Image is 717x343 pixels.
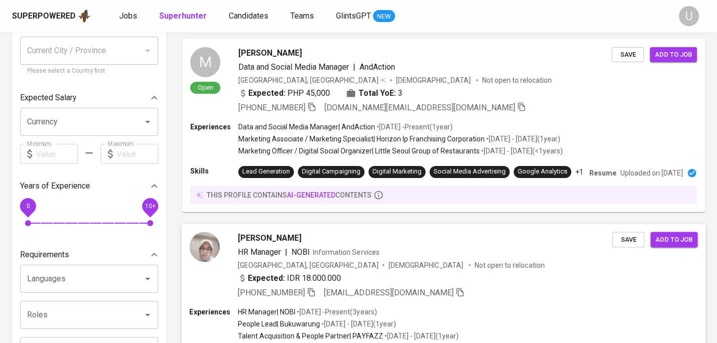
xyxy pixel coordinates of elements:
[141,115,155,129] button: Open
[238,272,341,284] div: IDR 18.000.000
[238,122,375,132] p: Data and Social Media Manager | AndAction
[383,331,459,341] p: • [DATE] - [DATE] ( 1 year )
[238,260,379,270] div: [GEOGRAPHIC_DATA], [GEOGRAPHIC_DATA]
[12,9,91,24] a: Superpoweredapp logo
[617,49,639,61] span: Save
[12,11,76,22] div: Superpowered
[324,103,515,112] span: [DOMAIN_NAME][EMAIL_ADDRESS][DOMAIN_NAME]
[20,92,77,104] p: Expected Salary
[238,331,383,341] p: Talent Acquisition & People Partner | PAYFAZZ
[189,232,219,262] img: a7b5a0a46caf8c5f0407c83e3f64d8ae.jpg
[290,11,314,21] span: Teams
[20,88,158,108] div: Expected Salary
[650,47,697,63] button: Add to job
[141,308,155,322] button: Open
[242,167,290,177] div: Lead Generation
[229,11,268,21] span: Candidates
[20,249,69,261] p: Requirements
[182,39,705,212] a: MOpen[PERSON_NAME]Data and Social Media Manager|AndAction[GEOGRAPHIC_DATA], [GEOGRAPHIC_DATA][DEM...
[518,167,567,177] div: Google Analytics
[190,166,238,176] p: Skills
[20,180,90,192] p: Years of Experience
[589,168,616,178] p: Resume
[190,122,238,132] p: Experiences
[620,168,683,178] p: Uploaded on [DATE]
[336,11,371,21] span: GlintsGPT
[238,134,485,144] p: Marketing Associate / Marketing Specialist | Horizon Ip Franchising Corporation
[313,248,379,256] span: Information Services
[20,176,158,196] div: Years of Experience
[617,234,639,245] span: Save
[612,47,644,63] button: Save
[20,245,158,265] div: Requirements
[475,260,544,270] p: Not open to relocation
[287,191,335,199] span: AI-generated
[373,12,395,22] span: NEW
[324,287,454,297] span: [EMAIL_ADDRESS][DOMAIN_NAME]
[336,10,395,23] a: GlintsGPT NEW
[189,306,237,316] p: Experiences
[396,75,472,85] span: [DEMOGRAPHIC_DATA]
[141,272,155,286] button: Open
[480,146,563,156] p: • [DATE] - [DATE] ( <1 years )
[655,49,692,61] span: Add to job
[190,47,220,77] div: M
[482,75,552,85] p: Not open to relocation
[194,83,217,92] span: Open
[375,122,453,132] p: • [DATE] - Present ( 1 year )
[655,234,692,245] span: Add to job
[119,10,139,23] a: Jobs
[36,144,78,164] input: Value
[238,47,302,59] span: [PERSON_NAME]
[360,62,395,72] span: AndAction
[229,10,270,23] a: Candidates
[248,87,285,99] b: Expected:
[26,203,30,210] span: 0
[238,306,295,316] p: HR Manager | NOBI
[238,319,320,329] p: People Lead | Bukuwarung
[238,103,305,112] span: [PHONE_NUMBER]
[159,11,207,21] b: Superhunter
[291,247,310,256] span: NOBI
[650,232,697,247] button: Add to job
[575,167,583,177] p: +1
[612,232,644,247] button: Save
[398,87,403,99] span: 3
[434,167,506,177] div: Social Media Advertising
[353,61,355,73] span: |
[238,287,305,297] span: [PHONE_NUMBER]
[290,10,316,23] a: Teams
[285,246,287,258] span: |
[389,260,465,270] span: [DEMOGRAPHIC_DATA]
[145,203,155,210] span: 10+
[238,62,349,72] span: Data and Social Media Manager
[373,167,422,177] div: Digital Marketing
[295,306,377,316] p: • [DATE] - Present ( 3 years )
[159,10,209,23] a: Superhunter
[238,87,330,99] div: PHP 45,000
[119,11,137,21] span: Jobs
[27,66,151,76] p: Please select a Country first
[117,144,158,164] input: Value
[679,6,699,26] div: U
[238,247,281,256] span: HR Manager
[358,87,396,99] b: Total YoE:
[302,167,361,177] div: Digital Campaigning
[207,190,372,200] p: this profile contains contents
[485,134,560,144] p: • [DATE] - [DATE] ( 1 year )
[238,146,480,156] p: Marketing Officer / Digital Social Organizer | Little Seoul Group of Restaurants
[238,232,301,244] span: [PERSON_NAME]
[238,75,386,85] div: [GEOGRAPHIC_DATA], [GEOGRAPHIC_DATA]
[248,272,285,284] b: Expected:
[78,9,91,24] img: app logo
[320,319,396,329] p: • [DATE] - [DATE] ( 1 year )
